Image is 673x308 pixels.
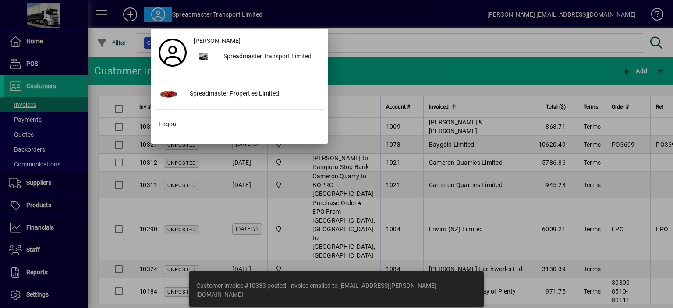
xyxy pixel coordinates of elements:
a: [PERSON_NAME] [190,33,324,49]
div: Spreadmaster Properties Limited [183,86,324,102]
span: Logout [159,120,178,129]
div: Spreadmaster Transport Limited [216,49,324,65]
a: Profile [155,45,190,60]
button: Spreadmaster Properties Limited [155,86,324,102]
span: [PERSON_NAME] [194,36,241,46]
button: Logout [155,117,324,132]
button: Spreadmaster Transport Limited [190,49,324,65]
